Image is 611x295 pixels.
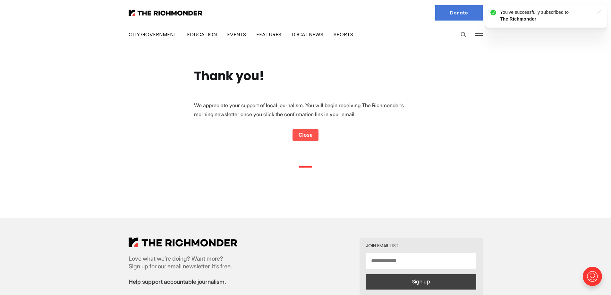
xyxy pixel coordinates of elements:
[435,5,483,21] a: Donate
[43,16,80,22] strong: The Richmonder
[577,264,611,295] iframe: portal-trigger
[293,129,319,141] a: Close
[187,31,217,38] a: Education
[194,69,264,83] h1: Thank you!
[129,255,237,270] p: Love what we’re doing? Want more? Sign up for our email newsletter. It’s free.
[43,9,133,22] p: You've successfully subscribed to
[334,31,353,38] a: Sports
[129,278,237,286] p: Help support accountable journalism.
[129,10,202,16] img: The Richmonder
[256,31,281,38] a: Features
[366,274,476,290] button: Sign up
[129,31,177,38] a: City Government
[129,238,237,247] img: The Richmonder Logo
[292,31,323,38] a: Local News
[194,101,417,119] p: We appreciate your support of local journalism. You will begin receiving The Richmonder’s morning...
[227,31,246,38] a: Events
[366,243,476,248] div: Join email list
